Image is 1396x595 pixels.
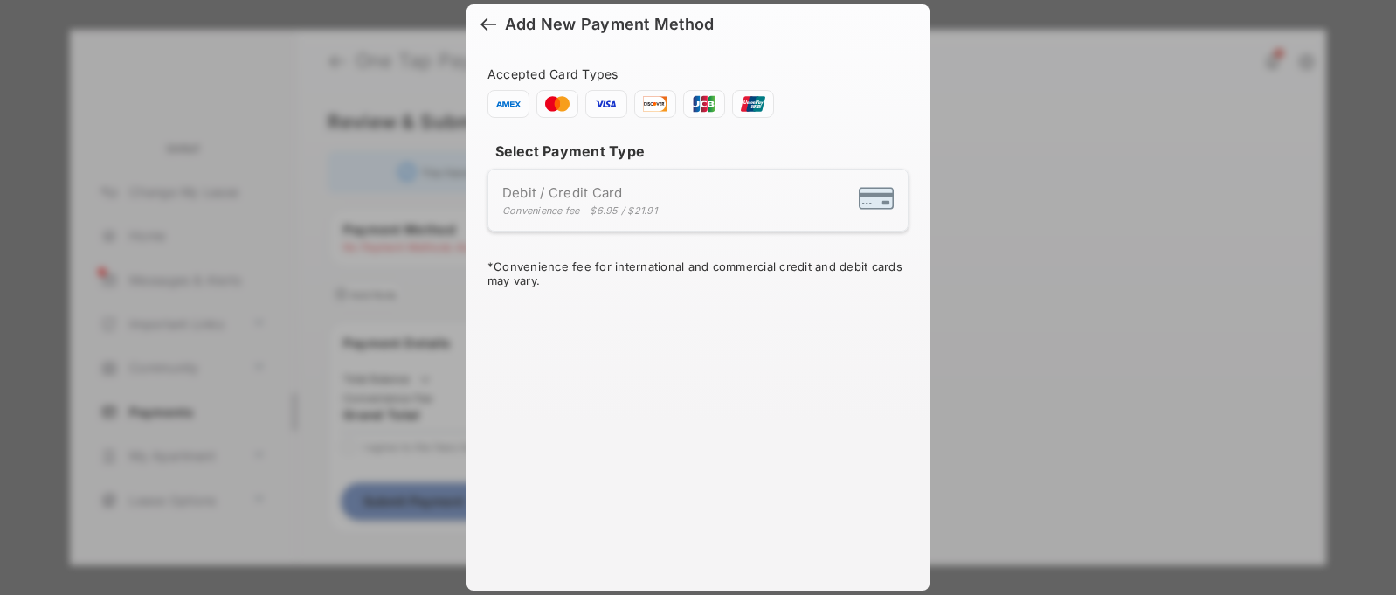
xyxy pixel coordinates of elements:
[502,204,657,217] div: Convenience fee - $6.95 / $21.91
[487,142,909,160] h4: Select Payment Type
[505,15,714,34] div: Add New Payment Method
[487,66,625,81] span: Accepted Card Types
[502,184,657,201] span: Debit / Credit Card
[487,259,909,291] div: * Convenience fee for international and commercial credit and debit cards may vary.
